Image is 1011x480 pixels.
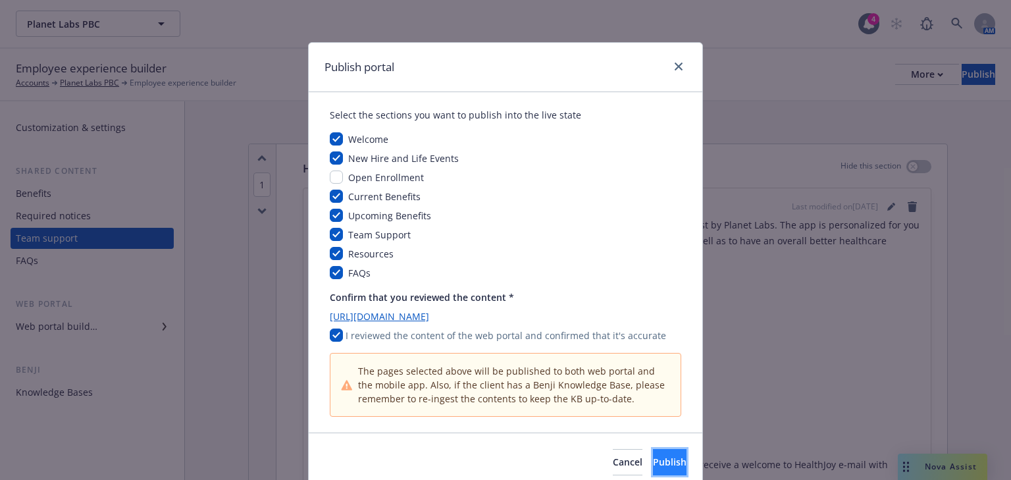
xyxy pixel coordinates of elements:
[348,171,424,184] span: Open Enrollment
[346,329,666,342] p: I reviewed the content of the web portal and confirmed that it's accurate
[348,133,388,146] span: Welcome
[653,449,687,475] button: Publish
[330,290,681,304] p: Confirm that you reviewed the content *
[613,449,642,475] button: Cancel
[358,364,670,406] span: The pages selected above will be published to both web portal and the mobile app. Also, if the cl...
[348,267,371,279] span: FAQs
[348,190,421,203] span: Current Benefits
[324,59,394,76] h1: Publish portal
[348,152,459,165] span: New Hire and Life Events
[348,248,394,260] span: Resources
[348,228,411,241] span: Team Support
[348,209,431,222] span: Upcoming Benefits
[330,108,681,122] div: Select the sections you want to publish into the live state
[613,456,642,468] span: Cancel
[330,309,681,323] a: [URL][DOMAIN_NAME]
[671,59,687,74] a: close
[653,456,687,468] span: Publish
